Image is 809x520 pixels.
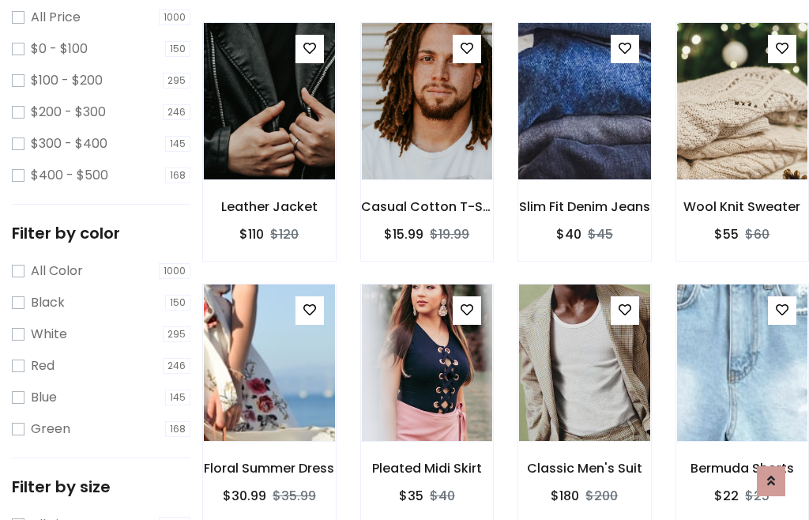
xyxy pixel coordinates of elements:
del: $200 [585,487,618,505]
h6: Casual Cotton T-Shirt [361,199,494,214]
h6: $180 [551,488,579,503]
span: 246 [163,104,190,120]
span: 168 [165,168,190,183]
label: Black [31,293,65,312]
h5: Filter by size [12,477,190,496]
h5: Filter by color [12,224,190,243]
h6: $15.99 [384,227,423,242]
label: $100 - $200 [31,71,103,90]
span: 145 [165,136,190,152]
label: Blue [31,388,57,407]
label: All Color [31,262,83,281]
h6: $30.99 [223,488,266,503]
label: White [31,325,67,344]
h6: Bermuda Shorts [676,461,809,476]
del: $120 [270,225,299,243]
del: $19.99 [430,225,469,243]
del: $35.99 [273,487,316,505]
h6: Wool Knit Sweater [676,199,809,214]
label: $300 - $400 [31,134,107,153]
span: 150 [165,41,190,57]
span: 168 [165,421,190,437]
label: $200 - $300 [31,103,106,122]
label: $400 - $500 [31,166,108,185]
h6: Leather Jacket [203,199,336,214]
del: $60 [745,225,769,243]
h6: $110 [239,227,264,242]
label: $0 - $100 [31,40,88,58]
h6: Floral Summer Dress [203,461,336,476]
del: $45 [588,225,613,243]
h6: Slim Fit Denim Jeans [518,199,651,214]
label: All Price [31,8,81,27]
span: 1000 [159,9,190,25]
span: 295 [163,73,190,89]
label: Red [31,356,55,375]
del: $40 [430,487,455,505]
span: 295 [163,326,190,342]
label: Green [31,420,70,439]
h6: $35 [399,488,423,503]
h6: $22 [714,488,739,503]
h6: Pleated Midi Skirt [361,461,494,476]
span: 246 [163,358,190,374]
h6: $40 [556,227,581,242]
span: 1000 [159,263,190,279]
del: $25 [745,487,769,505]
span: 150 [165,295,190,311]
h6: Classic Men's Suit [518,461,651,476]
h6: $55 [714,227,739,242]
span: 145 [165,390,190,405]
